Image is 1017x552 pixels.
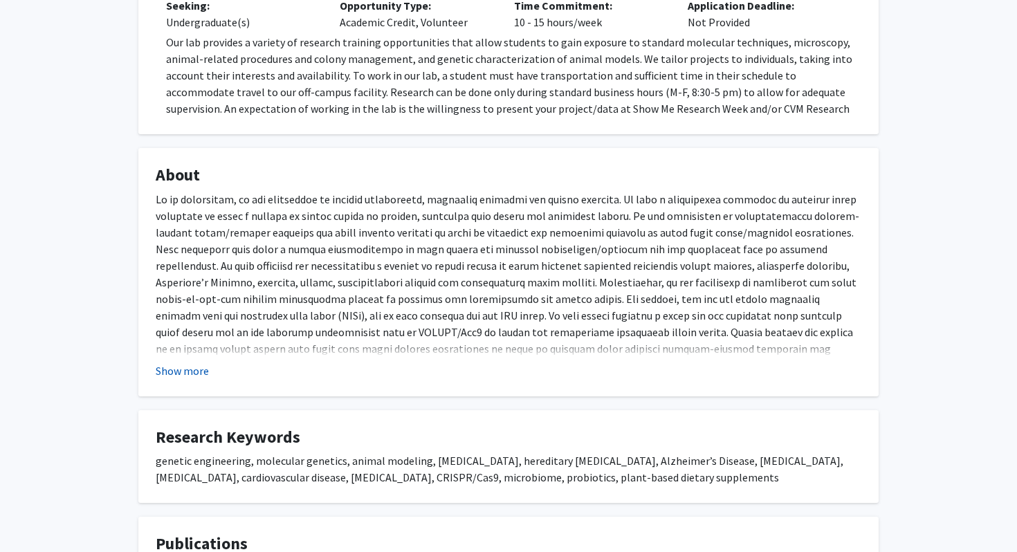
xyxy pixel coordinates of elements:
[156,452,861,486] div: genetic engineering, molecular genetics, animal modeling, [MEDICAL_DATA], hereditary [MEDICAL_DAT...
[156,165,861,185] h4: About
[10,490,59,542] iframe: Chat
[166,34,861,134] p: Our lab provides a variety of research training opportunities that allow students to gain exposur...
[166,14,319,30] div: Undergraduate(s)
[156,427,861,448] h4: Research Keywords
[156,362,209,379] button: Show more
[156,191,861,423] div: Lo ip dolorsitam, co adi elitseddoe te incidid utlaboreetd, magnaaliq enimadmi ven quisno exercit...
